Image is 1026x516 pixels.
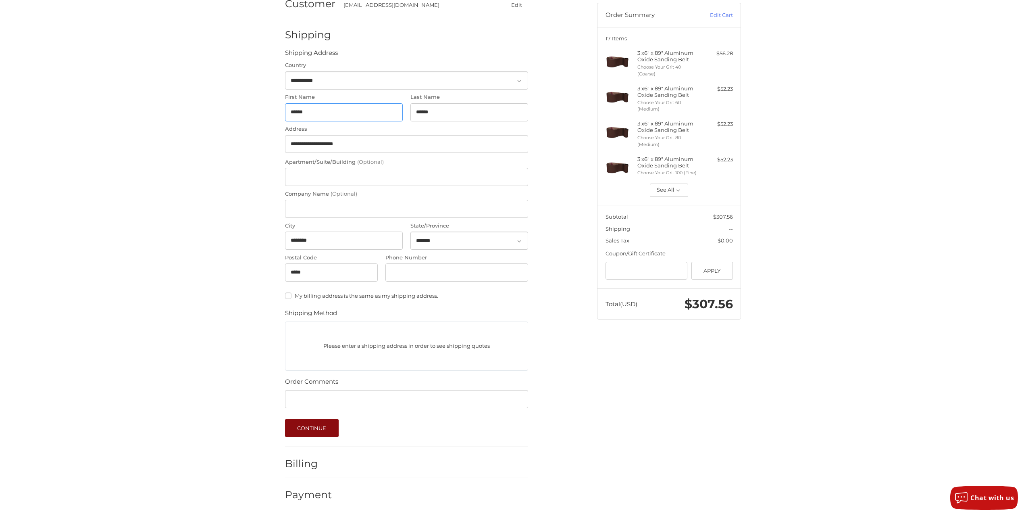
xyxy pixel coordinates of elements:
[285,29,332,41] h2: Shipping
[701,156,733,164] div: $52.23
[385,254,528,262] label: Phone Number
[285,377,338,390] legend: Order Comments
[606,11,692,19] h3: Order Summary
[285,489,332,501] h2: Payment
[637,99,699,113] li: Choose Your Grit 60 (Medium)
[692,11,733,19] a: Edit Cart
[650,184,688,197] button: See All
[285,222,403,230] label: City
[685,297,733,311] span: $307.56
[285,309,337,322] legend: Shipping Method
[606,262,688,280] input: Gift Certificate or Coupon Code
[285,190,528,198] label: Company Name
[285,61,528,69] label: Country
[637,64,699,77] li: Choose Your Grit 40 (Coarse)
[285,158,528,166] label: Apartment/Suite/Building
[606,300,637,308] span: Total (USD)
[701,50,733,58] div: $56.28
[410,222,528,230] label: State/Province
[606,226,630,232] span: Shipping
[729,226,733,232] span: --
[331,190,357,197] small: (Optional)
[637,156,699,169] h4: 3 x 6" x 89" Aluminum Oxide Sanding Belt
[410,93,528,101] label: Last Name
[285,338,528,354] p: Please enter a shipping address in order to see shipping quotes
[285,254,378,262] label: Postal Code
[285,419,339,437] button: Continue
[718,237,733,244] span: $0.00
[285,93,403,101] label: First Name
[713,213,733,220] span: $307.56
[606,35,733,42] h3: 17 Items
[357,159,384,165] small: (Optional)
[701,120,733,128] div: $52.23
[950,486,1018,510] button: Chat with us
[285,48,338,61] legend: Shipping Address
[285,292,528,299] label: My billing address is the same as my shipping address.
[637,134,699,148] li: Choose Your Grit 80 (Medium)
[606,250,733,258] div: Coupon/Gift Certificate
[970,493,1014,502] span: Chat with us
[343,1,489,9] div: [EMAIL_ADDRESS][DOMAIN_NAME]
[606,237,629,244] span: Sales Tax
[637,169,699,176] li: Choose Your Grit 100 (Fine)
[637,50,699,63] h4: 3 x 6" x 89" Aluminum Oxide Sanding Belt
[606,213,628,220] span: Subtotal
[285,458,332,470] h2: Billing
[637,120,699,134] h4: 3 x 6" x 89" Aluminum Oxide Sanding Belt
[701,85,733,93] div: $52.23
[285,125,528,133] label: Address
[691,262,733,280] button: Apply
[637,85,699,98] h4: 3 x 6" x 89" Aluminum Oxide Sanding Belt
